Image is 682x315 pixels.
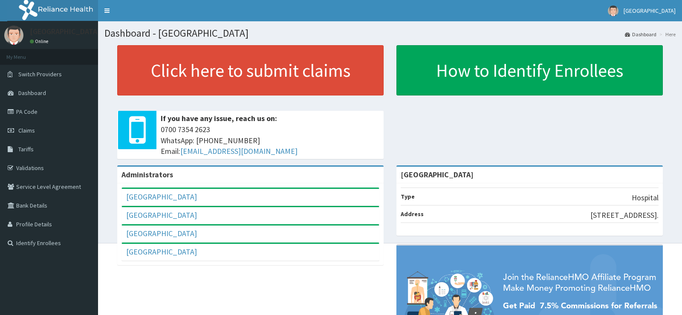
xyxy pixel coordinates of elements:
span: Tariffs [18,145,34,153]
a: [GEOGRAPHIC_DATA] [126,210,197,220]
h1: Dashboard - [GEOGRAPHIC_DATA] [104,28,676,39]
a: [GEOGRAPHIC_DATA] [126,228,197,238]
a: [GEOGRAPHIC_DATA] [126,192,197,202]
b: Administrators [121,170,173,179]
b: Type [401,193,415,200]
b: If you have any issue, reach us on: [161,113,277,123]
a: [GEOGRAPHIC_DATA] [126,247,197,257]
p: [STREET_ADDRESS]. [590,210,659,221]
span: Switch Providers [18,70,62,78]
span: Claims [18,127,35,134]
li: Here [657,31,676,38]
p: [GEOGRAPHIC_DATA] [30,28,100,35]
a: How to Identify Enrollees [396,45,663,95]
a: Online [30,38,50,44]
a: Click here to submit claims [117,45,384,95]
a: Dashboard [625,31,656,38]
a: [EMAIL_ADDRESS][DOMAIN_NAME] [180,146,298,156]
p: Hospital [632,192,659,203]
b: Address [401,210,424,218]
img: User Image [608,6,618,16]
strong: [GEOGRAPHIC_DATA] [401,170,474,179]
span: Dashboard [18,89,46,97]
span: [GEOGRAPHIC_DATA] [624,7,676,14]
span: 0700 7354 2623 WhatsApp: [PHONE_NUMBER] Email: [161,124,379,157]
img: User Image [4,26,23,45]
